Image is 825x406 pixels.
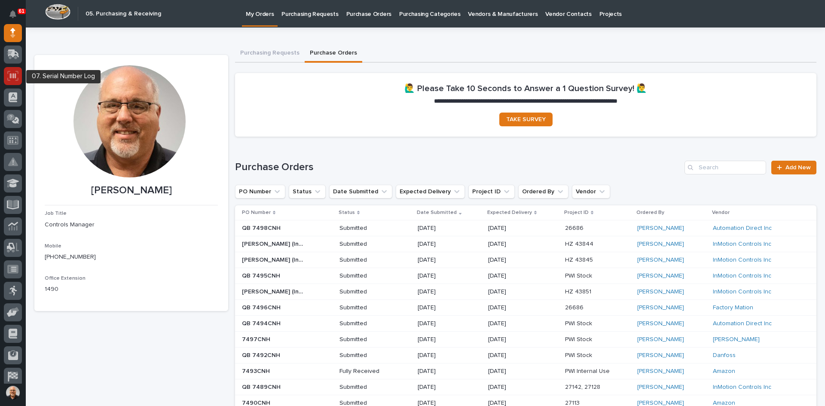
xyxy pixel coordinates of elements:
p: [DATE] [488,225,550,232]
p: Project ID [564,208,589,217]
tr: QB 7492CNHQB 7492CNH Submitted[DATE][DATE]PWI StockPWI Stock [PERSON_NAME] Danfoss [235,348,816,363]
a: InMotion Controls Inc [713,256,771,264]
p: Vendor [712,208,730,217]
p: Submitted [339,241,401,248]
p: [PERSON_NAME] [45,184,218,197]
a: [PERSON_NAME] [637,241,684,248]
a: InMotion Controls Inc [713,241,771,248]
p: PWI Stock [565,271,594,280]
button: Vendor [572,185,610,198]
h1: Purchase Orders [235,161,681,174]
p: Fully Received [339,368,401,375]
img: Workspace Logo [45,4,70,20]
p: 7493CNH [242,366,272,375]
p: [DATE] [488,304,550,311]
tr: QB 7495CNHQB 7495CNH Submitted[DATE][DATE]PWI StockPWI Stock [PERSON_NAME] InMotion Controls Inc [235,268,816,284]
a: Automation Direct Inc [713,225,772,232]
p: 26686 [565,302,585,311]
p: [DATE] [418,384,479,391]
p: Verbal Charlie (InMotion 9/9/25) [242,255,305,264]
tr: [PERSON_NAME] (InMotion [DATE])[PERSON_NAME] (InMotion [DATE]) Submitted[DATE][DATE]HZ 43851HZ 43... [235,284,816,300]
a: [PERSON_NAME] [637,320,684,327]
p: Submitted [339,256,401,264]
button: Project ID [468,185,515,198]
p: Submitted [339,225,401,232]
p: Verbal Charlie (InMotion 9/9/25) [242,287,305,296]
p: [DATE] [488,336,550,343]
p: [DATE] [418,256,479,264]
a: [PERSON_NAME] [637,288,684,296]
button: Notifications [4,5,22,23]
p: Submitted [339,384,401,391]
p: PO Number [242,208,271,217]
p: [DATE] [488,256,550,264]
span: Mobile [45,244,61,249]
span: Office Extension [45,276,86,281]
tr: [PERSON_NAME] (InMotion [DATE])[PERSON_NAME] (InMotion [DATE]) Submitted[DATE][DATE]HZ 43844HZ 43... [235,236,816,252]
p: [DATE] [488,320,550,327]
p: 1490 [45,285,218,294]
a: [PERSON_NAME] [637,336,684,343]
p: [DATE] [418,368,479,375]
a: [PERSON_NAME] [637,352,684,359]
a: [PERSON_NAME] [637,304,684,311]
p: QB 7489CNH [242,382,282,391]
button: Date Submitted [329,185,392,198]
a: Danfoss [713,352,736,359]
a: TAKE SURVEY [499,113,553,126]
button: Expected Delivery [396,185,465,198]
p: [DATE] [418,225,479,232]
tr: [PERSON_NAME] (InMotion [DATE])[PERSON_NAME] (InMotion [DATE]) Submitted[DATE][DATE]HZ 43845HZ 43... [235,252,816,268]
p: 26686 [565,223,585,232]
p: [DATE] [418,241,479,248]
p: Verbal Charlie (InMotion 9/9/25) [242,239,305,248]
p: [DATE] [418,288,479,296]
button: Purchasing Requests [235,45,305,63]
p: Controls Manager [45,220,218,229]
a: Amazon [713,368,735,375]
a: [PERSON_NAME] [713,336,760,343]
p: HZ 43851 [565,287,593,296]
p: Ordered By [636,208,664,217]
p: QB 7495CNH [242,271,282,280]
button: Status [289,185,326,198]
p: QB 7498CNH [242,223,282,232]
p: PWI Stock [565,318,594,327]
p: [DATE] [418,352,479,359]
p: [DATE] [488,352,550,359]
tr: QB 7494CNHQB 7494CNH Submitted[DATE][DATE]PWI StockPWI Stock [PERSON_NAME] Automation Direct Inc [235,316,816,332]
p: HZ 43845 [565,255,595,264]
p: 27142, 27128 [565,382,602,391]
div: Notifications61 [11,10,22,24]
a: InMotion Controls Inc [713,272,771,280]
p: QB 7496CNH [242,302,282,311]
p: [DATE] [488,368,550,375]
tr: QB 7489CNHQB 7489CNH Submitted[DATE][DATE]27142, 2712827142, 27128 [PERSON_NAME] InMotion Control... [235,379,816,395]
p: Submitted [339,336,401,343]
p: Submitted [339,320,401,327]
a: [PERSON_NAME] [637,272,684,280]
a: [PERSON_NAME] [637,225,684,232]
tr: QB 7496CNHQB 7496CNH Submitted[DATE][DATE]2668626686 [PERSON_NAME] Factory Mation [235,300,816,316]
a: Add New [771,161,816,174]
input: Search [684,161,766,174]
a: InMotion Controls Inc [713,288,771,296]
p: 61 [19,8,24,14]
a: [PERSON_NAME] [637,384,684,391]
p: [DATE] [418,320,479,327]
span: TAKE SURVEY [506,116,546,122]
a: Factory Mation [713,304,753,311]
p: Date Submitted [417,208,457,217]
span: Add New [785,165,811,171]
p: Submitted [339,304,401,311]
p: QB 7492CNH [242,350,282,359]
p: Expected Delivery [487,208,532,217]
a: InMotion Controls Inc [713,384,771,391]
a: Automation Direct Inc [713,320,772,327]
p: [DATE] [488,384,550,391]
button: users-avatar [4,384,22,402]
p: 7497CNH [242,334,272,343]
tr: QB 7498CNHQB 7498CNH Submitted[DATE][DATE]2668626686 [PERSON_NAME] Automation Direct Inc [235,220,816,236]
p: [DATE] [488,288,550,296]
